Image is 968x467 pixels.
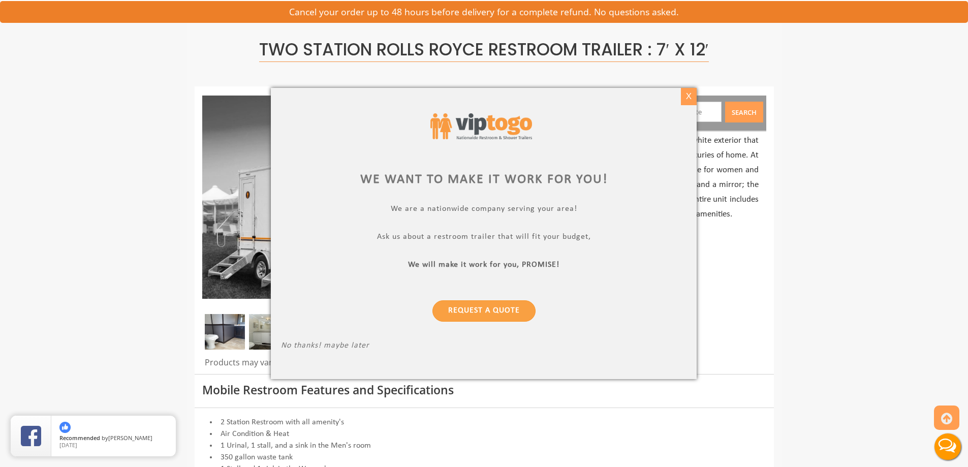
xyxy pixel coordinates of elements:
button: Live Chat [927,426,968,467]
a: Request a Quote [432,300,536,322]
img: Review Rating [21,426,41,446]
span: [DATE] [59,441,77,449]
span: [PERSON_NAME] [108,434,152,442]
p: No thanks! maybe later [281,341,686,353]
p: We are a nationwide company serving your area! [281,204,686,216]
span: Recommended [59,434,100,442]
div: We want to make it work for you! [281,170,686,189]
b: We will make it work for you, PROMISE! [409,261,560,269]
p: Ask us about a restroom trailer that will fit your budget, [281,232,686,244]
div: X [681,88,697,105]
img: viptogo logo [430,113,532,139]
span: by [59,435,168,442]
img: thumbs up icon [59,422,71,433]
